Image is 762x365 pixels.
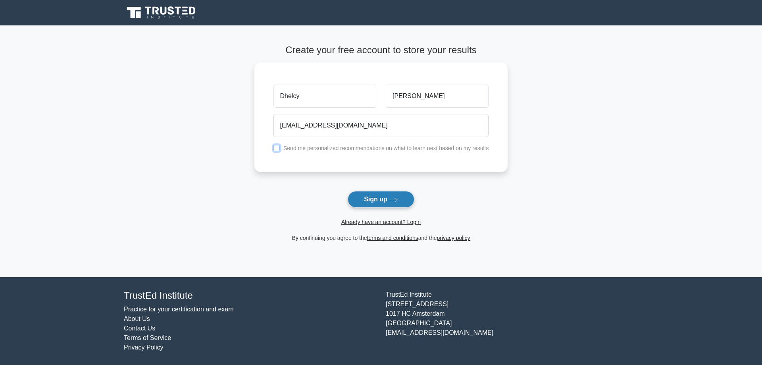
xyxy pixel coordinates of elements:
a: privacy policy [437,235,470,241]
a: terms and conditions [367,235,418,241]
a: Terms of Service [124,334,171,341]
div: By continuing you agree to the and the [250,233,513,243]
input: Email [273,114,489,137]
a: About Us [124,315,150,322]
a: Privacy Policy [124,344,164,351]
label: Send me personalized recommendations on what to learn next based on my results [283,145,489,151]
input: Last name [386,85,489,108]
button: Sign up [348,191,414,208]
h4: Create your free account to store your results [254,44,508,56]
a: Contact Us [124,325,155,332]
div: TrustEd Institute [STREET_ADDRESS] 1017 HC Amsterdam [GEOGRAPHIC_DATA] [EMAIL_ADDRESS][DOMAIN_NAME] [381,290,643,352]
input: First name [273,85,376,108]
a: Practice for your certification and exam [124,306,234,313]
h4: TrustEd Institute [124,290,376,301]
a: Already have an account? Login [341,219,421,225]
